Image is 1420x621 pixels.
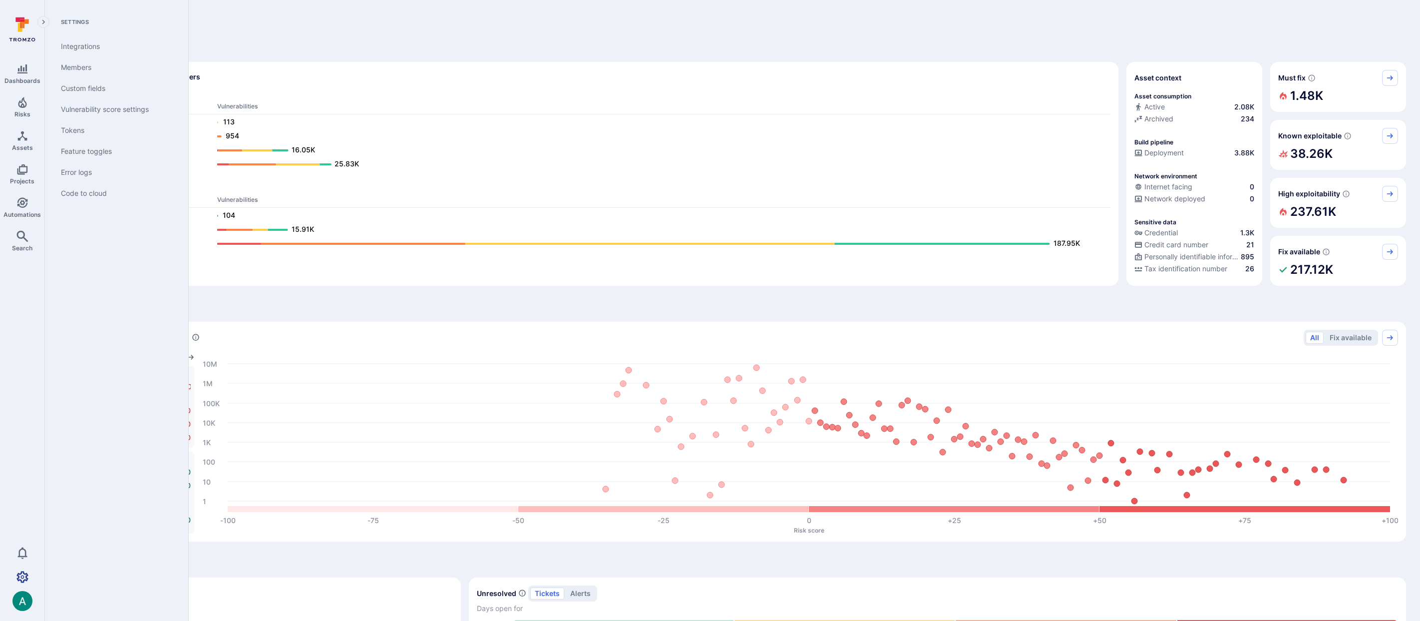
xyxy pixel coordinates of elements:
[518,588,526,599] span: Number of unresolved items by priority and days open
[1134,194,1254,206] div: Evidence that the asset is packaged and deployed somewhere
[14,110,30,118] span: Risks
[530,588,564,600] button: tickets
[53,162,176,183] a: Error logs
[1278,189,1340,199] span: High exploitability
[12,591,32,611] div: Arjan Dehar
[1134,102,1165,112] div: Active
[1093,516,1106,525] text: +50
[217,238,1100,250] a: 187.95K
[4,77,40,84] span: Dashboards
[12,244,32,252] span: Search
[10,177,34,185] span: Projects
[1134,228,1178,238] div: Credential
[1134,138,1173,146] p: Build pipeline
[53,99,176,120] a: Vulnerability score settings
[53,78,176,99] a: Custom fields
[1144,240,1208,250] span: Credit card number
[1144,182,1192,192] span: Internet facing
[203,477,211,486] text: 10
[217,224,1100,236] a: 15.91K
[220,516,236,525] text: -100
[53,141,176,162] a: Feature toggles
[223,211,235,219] text: 104
[1290,86,1323,106] h2: 1.48K
[53,57,176,78] a: Members
[1134,73,1181,83] span: Asset context
[217,144,1100,156] a: 16.05K
[1144,148,1184,158] span: Deployment
[1250,194,1254,204] span: 0
[1144,228,1178,238] span: Credential
[217,102,1110,114] th: Vulnerabilities
[1278,247,1320,257] span: Fix available
[1134,240,1254,252] div: Evidence indicative of processing credit card numbers
[226,131,239,140] text: 954
[1234,102,1254,112] span: 2.08K
[1054,239,1080,247] text: 187.95K
[53,36,176,57] a: Integrations
[477,589,516,599] h2: Unresolved
[1270,120,1406,170] div: Known exploitable
[67,184,1110,191] span: Ops scanners
[53,18,176,26] span: Settings
[53,120,176,141] a: Tokens
[1290,260,1333,280] h2: 217.12K
[1246,240,1254,250] span: 21
[512,516,524,525] text: -50
[1134,252,1254,262] a: Personally identifiable information (PII)895
[203,379,213,387] text: 1M
[203,438,211,446] text: 1K
[1144,102,1165,112] span: Active
[1134,114,1254,126] div: Code repository is archived
[217,130,1100,142] a: 954
[217,158,1100,170] a: 25.83K
[1134,240,1254,250] a: Credit card number21
[1134,182,1254,194] div: Evidence that an asset is internet facing
[807,516,811,525] text: 0
[1270,62,1406,112] div: Must fix
[1144,264,1227,274] span: Tax identification number
[1134,148,1184,158] div: Deployment
[1240,228,1254,238] span: 1.3K
[948,516,961,525] text: +25
[203,399,220,407] text: 100K
[1134,102,1254,114] div: Commits seen in the last 180 days
[1134,264,1227,274] div: Tax identification number
[1134,114,1254,124] a: Archived234
[12,591,32,611] img: ACg8ocLSa5mPYBaXNx3eFu_EmspyJX0laNWN7cXOFirfQ7srZveEpg=s96-c
[566,588,595,600] button: alerts
[59,42,1406,56] span: Discover
[1134,102,1254,112] a: Active2.08K
[1134,252,1254,264] div: Evidence indicative of processing personally identifiable information
[1238,516,1251,525] text: +75
[192,332,200,343] div: Number of vulnerabilities in status 'Open' 'Triaged' and 'In process' grouped by score
[1270,236,1406,286] div: Fix available
[1241,252,1254,262] span: 895
[292,145,315,154] text: 16.05K
[1134,194,1254,204] a: Network deployed0
[203,457,215,466] text: 100
[1134,228,1254,240] div: Evidence indicative of handling user or service credentials
[794,526,824,534] text: Risk score
[1144,252,1239,262] span: Personally identifiable information (PII)
[1134,264,1254,274] a: Tax identification number26
[203,497,206,505] text: 1
[1134,264,1254,276] div: Evidence indicative of processing tax identification numbers
[40,18,47,26] i: Expand navigation menu
[1278,131,1342,141] span: Known exploitable
[1134,182,1254,192] a: Internet facing0
[1245,264,1254,274] span: 26
[335,159,359,168] text: 25.83K
[1134,148,1254,158] a: Deployment3.88K
[1344,132,1352,140] svg: Confirmed exploitable by KEV
[367,516,379,525] text: -75
[1306,332,1324,344] button: All
[1382,516,1399,525] text: +100
[3,211,41,218] span: Automations
[477,604,1398,614] span: Days open for
[1144,194,1205,204] span: Network deployed
[1134,240,1208,250] div: Credit card number
[1250,182,1254,192] span: 0
[217,210,1100,222] a: 104
[67,90,1110,98] span: Dev scanners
